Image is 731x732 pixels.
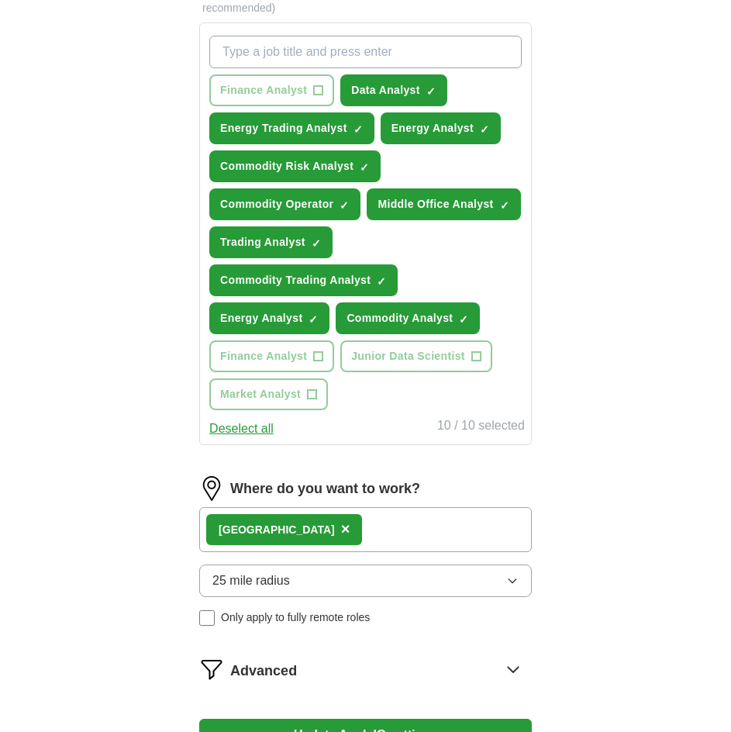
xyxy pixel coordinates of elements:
[220,386,301,402] span: Market Analyst
[336,302,480,334] button: Commodity Analyst✓
[360,161,369,174] span: ✓
[209,112,374,144] button: Energy Trading Analyst✓
[377,275,386,288] span: ✓
[220,272,371,288] span: Commodity Trading Analyst
[230,661,297,682] span: Advanced
[230,478,420,499] label: Where do you want to work?
[220,82,307,98] span: Finance Analyst
[212,571,290,590] span: 25 mile radius
[209,302,329,334] button: Energy Analyst✓
[381,112,501,144] button: Energy Analyst✓
[199,565,532,597] button: 25 mile radius
[480,123,489,136] span: ✓
[209,36,522,68] input: Type a job title and press enter
[437,416,525,438] div: 10 / 10 selected
[220,310,302,326] span: Energy Analyst
[199,610,215,626] input: Only apply to fully remote roles
[220,158,353,174] span: Commodity Risk Analyst
[209,74,334,106] button: Finance Analyst
[340,340,492,372] button: Junior Data Scientist
[220,196,333,212] span: Commodity Operator
[341,520,350,537] span: ×
[378,196,493,212] span: Middle Office Analyst
[220,348,307,364] span: Finance Analyst
[199,476,224,501] img: location.png
[219,522,335,538] div: [GEOGRAPHIC_DATA]
[347,310,453,326] span: Commodity Analyst
[500,199,509,212] span: ✓
[351,348,465,364] span: Junior Data Scientist
[220,234,305,250] span: Trading Analyst
[209,150,381,182] button: Commodity Risk Analyst✓
[459,313,468,326] span: ✓
[209,188,360,220] button: Commodity Operator✓
[209,420,274,438] button: Deselect all
[309,313,318,326] span: ✓
[340,74,447,106] button: Data Analyst✓
[312,237,321,250] span: ✓
[209,378,328,410] button: Market Analyst
[353,123,363,136] span: ✓
[209,226,333,258] button: Trading Analyst✓
[209,340,334,372] button: Finance Analyst
[426,85,436,98] span: ✓
[341,518,350,541] button: ×
[367,188,520,220] button: Middle Office Analyst✓
[199,657,224,682] img: filter
[221,609,370,626] span: Only apply to fully remote roles
[220,120,347,136] span: Energy Trading Analyst
[340,199,349,212] span: ✓
[351,82,420,98] span: Data Analyst
[391,120,474,136] span: Energy Analyst
[209,264,398,296] button: Commodity Trading Analyst✓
